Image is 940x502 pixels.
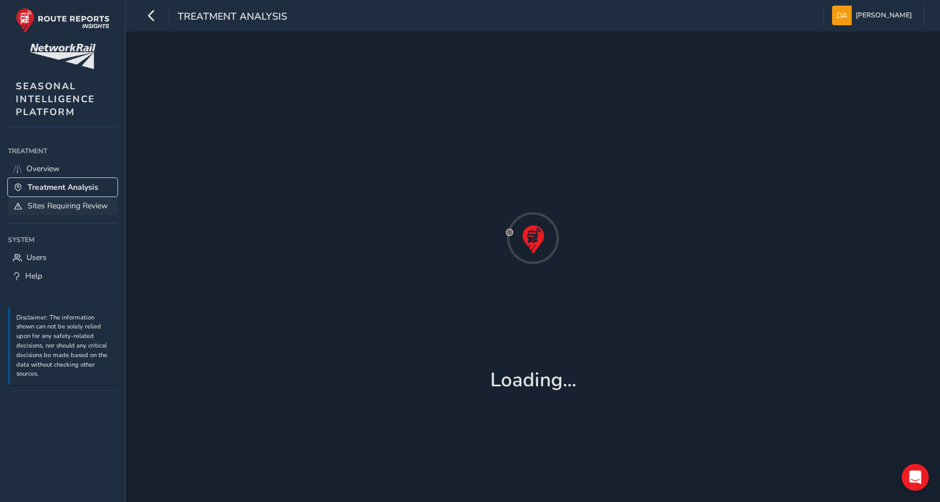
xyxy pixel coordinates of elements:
[856,6,912,25] span: [PERSON_NAME]
[28,200,108,211] span: Sites Requiring Review
[16,313,112,380] p: Disclaimer: The information shown can not be solely relied upon for any safety-related decisions,...
[8,178,117,197] a: Treatment Analysis
[26,163,60,174] span: Overview
[26,252,47,263] span: Users
[16,8,110,33] img: rr logo
[16,80,95,118] span: SEASONAL INTELLIGENCE PLATFORM
[902,464,929,491] div: Open Intercom Messenger
[25,271,42,281] span: Help
[8,143,117,159] div: Treatment
[832,6,852,25] img: diamond-layout
[178,10,287,25] span: Treatment Analysis
[8,248,117,267] a: Users
[28,182,98,193] span: Treatment Analysis
[8,159,117,178] a: Overview
[490,368,576,392] h1: Loading...
[8,267,117,285] a: Help
[30,44,96,69] img: customer logo
[832,6,916,25] button: [PERSON_NAME]
[8,197,117,215] a: Sites Requiring Review
[8,231,117,248] div: System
